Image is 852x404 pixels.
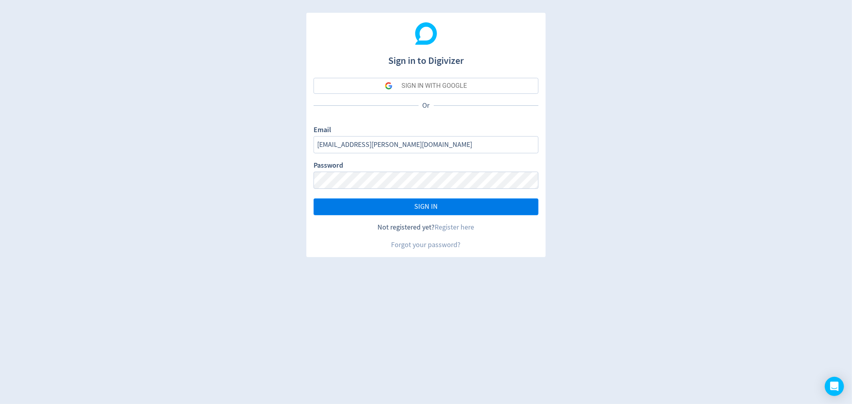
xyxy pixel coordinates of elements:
button: SIGN IN [314,198,538,215]
div: Open Intercom Messenger [825,377,844,396]
div: SIGN IN WITH GOOGLE [402,78,467,94]
button: SIGN IN WITH GOOGLE [314,78,538,94]
span: SIGN IN [414,203,438,210]
img: Digivizer Logo [415,22,437,45]
div: Not registered yet? [314,222,538,232]
p: Or [419,101,434,111]
a: Register here [435,223,475,232]
label: Password [314,160,343,172]
a: Forgot your password? [391,240,461,250]
label: Email [314,125,331,136]
h1: Sign in to Digivizer [314,47,538,68]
